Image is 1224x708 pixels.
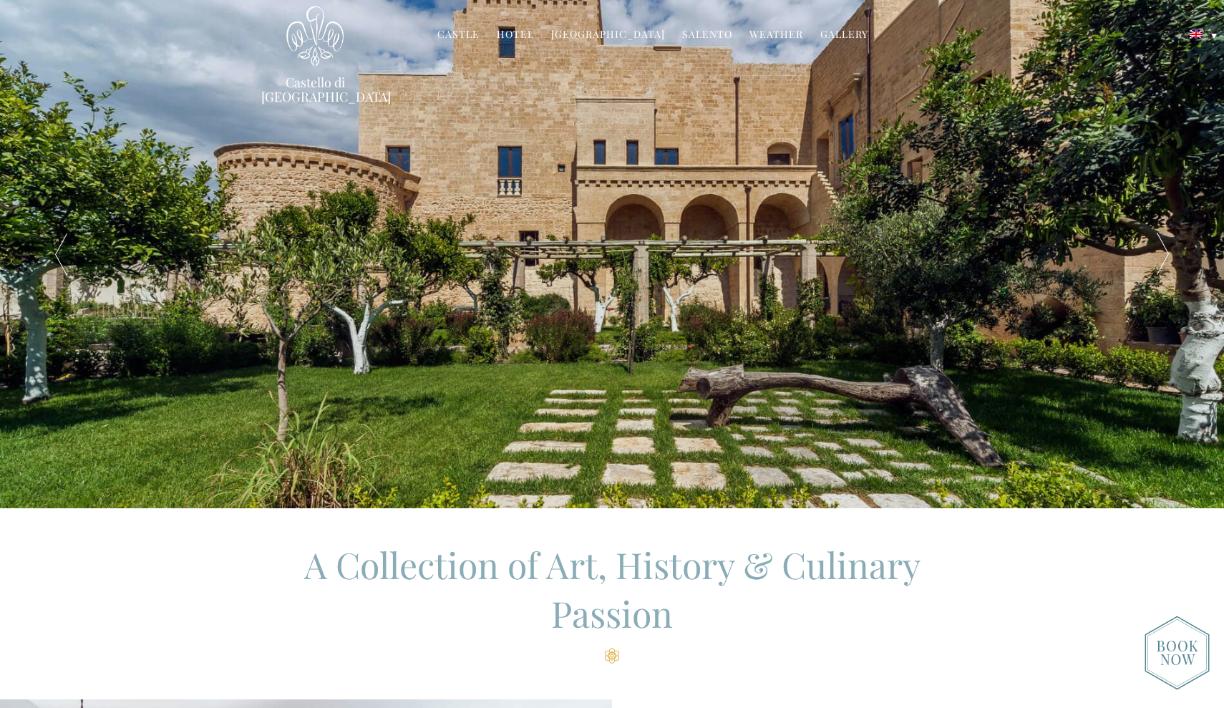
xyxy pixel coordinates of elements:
img: new-booknow.png [1145,616,1210,690]
img: Castello di Ugento [286,6,344,67]
span: A Collection of Art, History & Culinary Passion [304,540,921,637]
a: [GEOGRAPHIC_DATA] [551,27,665,44]
a: Salento [682,27,732,44]
a: Weather [749,27,803,44]
a: Castle [437,27,480,44]
a: Gallery [820,27,868,44]
a: Hotel [497,27,534,44]
a: Castello di [GEOGRAPHIC_DATA] [261,75,369,104]
img: English [1190,30,1203,39]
